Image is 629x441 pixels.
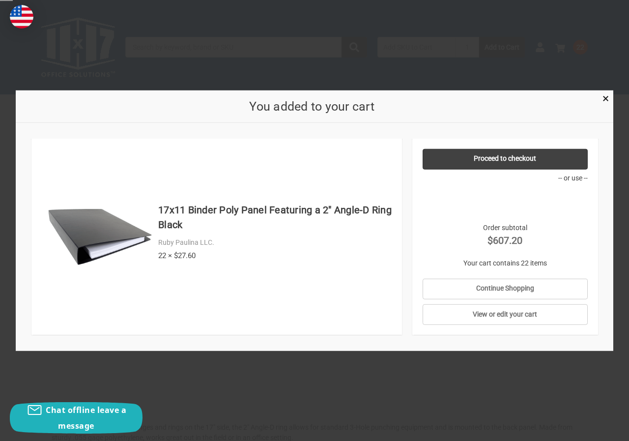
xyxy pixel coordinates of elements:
[423,148,587,169] a: Proceed to checkout
[158,237,392,248] div: Ruby Paulina LLC.
[423,258,587,268] p: Your cart contains 22 items
[423,304,587,325] a: View or edit your cart
[423,173,587,183] p: -- or use --
[423,222,587,247] div: Order subtotal
[31,97,593,116] h2: You added to your cart
[600,92,611,103] a: Close
[10,402,143,434] button: Chat offline leave a message
[423,278,587,299] a: Continue Shopping
[602,91,609,106] span: ×
[158,250,392,261] div: 22 × $27.60
[158,203,392,232] h4: 17x11 Binder Poly Panel Featuring a 2" Angle-D Ring Black
[46,405,126,431] span: Chat offline leave a message
[10,5,33,29] img: duty and tax information for United States
[47,183,153,290] img: 17x11 Binder Poly Panel Featuring a 2" Angle-D Ring Black
[423,233,587,247] strong: $607.20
